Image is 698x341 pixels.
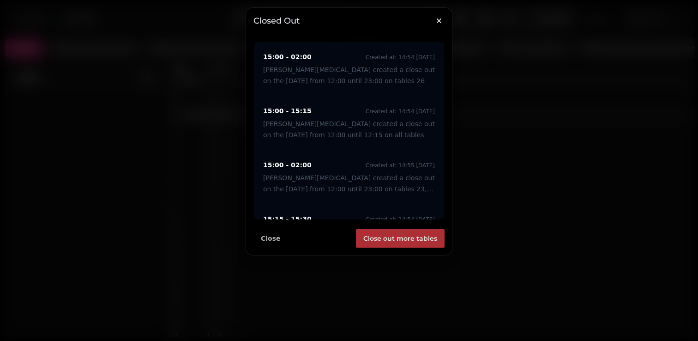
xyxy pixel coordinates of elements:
[263,51,312,62] p: 15:00 - 02:00
[366,216,435,223] p: Created at: 14:54 [DATE]
[253,15,445,26] h3: Closed out
[356,229,445,248] button: Close out more tables
[263,118,435,140] p: [PERSON_NAME][MEDICAL_DATA] created a close out on the [DATE] from 12:00 until 12:15 on all tables
[366,162,435,169] p: Created at: 14:55 [DATE]
[263,172,435,195] p: [PERSON_NAME][MEDICAL_DATA] created a close out on the [DATE] from 12:00 until 23:00 on tables 23...
[263,159,312,170] p: 15:00 - 02:00
[263,213,312,225] p: 15:15 - 15:30
[263,64,435,86] p: [PERSON_NAME][MEDICAL_DATA] created a close out on the [DATE] from 12:00 until 23:00 on tables 26
[261,235,281,242] span: Close
[253,229,288,248] button: Close
[263,105,312,116] p: 15:00 - 15:15
[363,235,437,242] span: Close out more tables
[366,108,435,115] p: Created at: 14:54 [DATE]
[366,54,435,61] p: Created at: 14:54 [DATE]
